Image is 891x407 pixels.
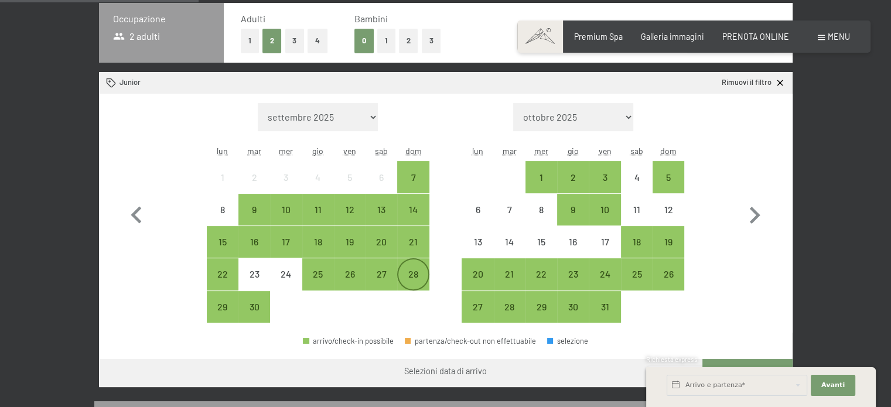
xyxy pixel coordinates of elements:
div: arrivo/check-in possibile [334,194,366,225]
div: arrivo/check-in possibile [238,291,270,323]
div: Tue Oct 14 2025 [494,226,525,258]
div: arrivo/check-in possibile [589,258,620,290]
div: 9 [558,205,588,234]
div: 14 [398,205,428,234]
div: arrivo/check-in possibile [303,337,394,345]
div: 3 [590,173,619,202]
div: arrivo/check-in possibile [653,161,684,193]
div: Wed Oct 01 2025 [525,161,557,193]
div: Sun Oct 26 2025 [653,258,684,290]
span: Menu [828,32,850,42]
div: 7 [398,173,428,202]
abbr: giovedì [568,146,579,156]
div: Tue Sep 16 2025 [238,226,270,258]
div: 7 [495,205,524,234]
div: 24 [590,269,619,299]
div: arrivo/check-in possibile [621,226,653,258]
abbr: venerdì [599,146,612,156]
div: 5 [335,173,364,202]
abbr: giovedì [312,146,323,156]
button: Avanti [811,375,855,396]
div: Fri Oct 10 2025 [589,194,620,225]
div: Wed Oct 29 2025 [525,291,557,323]
div: 31 [590,302,619,331]
div: Mon Sep 08 2025 [207,194,238,225]
abbr: martedì [247,146,261,156]
div: 30 [558,302,588,331]
div: Tue Sep 23 2025 [238,258,270,290]
div: Thu Oct 02 2025 [557,161,589,193]
span: Bambini [354,13,388,24]
div: arrivo/check-in non effettuabile [525,226,557,258]
div: partenza/check-out non effettuabile [405,337,536,345]
div: arrivo/check-in non effettuabile [494,226,525,258]
div: 13 [367,205,396,234]
div: arrivo/check-in possibile [238,226,270,258]
span: 2 adulti [113,30,161,43]
div: arrivo/check-in possibile [270,194,302,225]
button: Mese successivo [738,103,771,323]
button: 2 [399,29,418,53]
div: arrivo/check-in possibile [302,194,334,225]
div: arrivo/check-in possibile [238,194,270,225]
div: Tue Sep 09 2025 [238,194,270,225]
div: 10 [271,205,301,234]
div: 4 [622,173,651,202]
span: PRENOTA ONLINE [722,32,789,42]
div: 12 [335,205,364,234]
div: 19 [654,237,683,266]
div: Sun Sep 07 2025 [397,161,429,193]
div: Sun Oct 05 2025 [653,161,684,193]
div: arrivo/check-in possibile [270,226,302,258]
div: arrivo/check-in non effettuabile [207,194,238,225]
div: Tue Sep 30 2025 [238,291,270,323]
div: Sun Oct 12 2025 [653,194,684,225]
div: Thu Oct 30 2025 [557,291,589,323]
div: arrivo/check-in possibile [397,194,429,225]
div: 11 [622,205,651,234]
button: 3 [285,29,305,53]
abbr: sabato [375,146,388,156]
div: arrivo/check-in possibile [557,161,589,193]
span: Adulti [241,13,265,24]
div: arrivo/check-in non effettuabile [557,226,589,258]
div: 3 [271,173,301,202]
div: 24 [271,269,301,299]
abbr: martedì [503,146,517,156]
div: arrivo/check-in possibile [207,291,238,323]
div: Junior [106,77,141,88]
div: 12 [654,205,683,234]
div: arrivo/check-in possibile [207,258,238,290]
div: Fri Sep 05 2025 [334,161,366,193]
div: 25 [303,269,333,299]
div: Mon Sep 29 2025 [207,291,238,323]
abbr: lunedì [472,146,483,156]
div: 26 [335,269,364,299]
div: Mon Oct 06 2025 [462,194,493,225]
abbr: domenica [405,146,422,156]
div: 16 [240,237,269,266]
abbr: domenica [660,146,677,156]
div: arrivo/check-in possibile [302,258,334,290]
div: Thu Oct 23 2025 [557,258,589,290]
div: arrivo/check-in possibile [366,258,397,290]
div: arrivo/check-in possibile [462,291,493,323]
a: Premium Spa [574,32,623,42]
div: arrivo/check-in possibile [589,161,620,193]
div: Sat Oct 25 2025 [621,258,653,290]
div: Wed Oct 22 2025 [525,258,557,290]
div: Tue Sep 02 2025 [238,161,270,193]
div: Tue Oct 28 2025 [494,291,525,323]
div: 28 [495,302,524,331]
div: arrivo/check-in non effettuabile [302,161,334,193]
div: 6 [463,205,492,234]
div: arrivo/check-in possibile [366,226,397,258]
div: Sat Sep 13 2025 [366,194,397,225]
div: arrivo/check-in non effettuabile [462,226,493,258]
div: Wed Sep 24 2025 [270,258,302,290]
div: Tue Oct 07 2025 [494,194,525,225]
a: Galleria immagini [641,32,704,42]
div: Wed Sep 03 2025 [270,161,302,193]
